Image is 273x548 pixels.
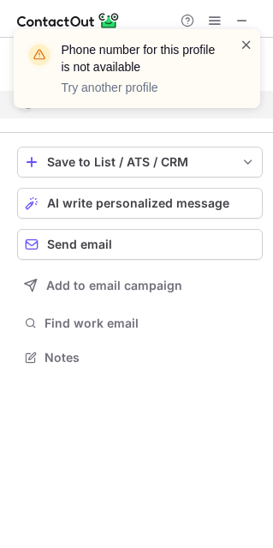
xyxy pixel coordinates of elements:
img: ContactOut v5.3.10 [17,10,120,31]
button: Send email [17,229,263,260]
span: Notes [45,350,256,365]
span: AI write personalized message [47,196,229,210]
span: Send email [47,238,112,251]
div: Save to List / ATS / CRM [47,155,233,169]
button: Find work email [17,311,263,335]
header: Phone number for this profile is not available [62,41,219,75]
button: Add to email campaign [17,270,263,301]
span: Find work email [45,316,256,331]
button: Notes [17,346,263,370]
button: save-profile-one-click [17,147,263,178]
button: AI write personalized message [17,188,263,219]
p: Try another profile [62,79,219,96]
span: Add to email campaign [46,279,182,292]
img: warning [26,41,53,69]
